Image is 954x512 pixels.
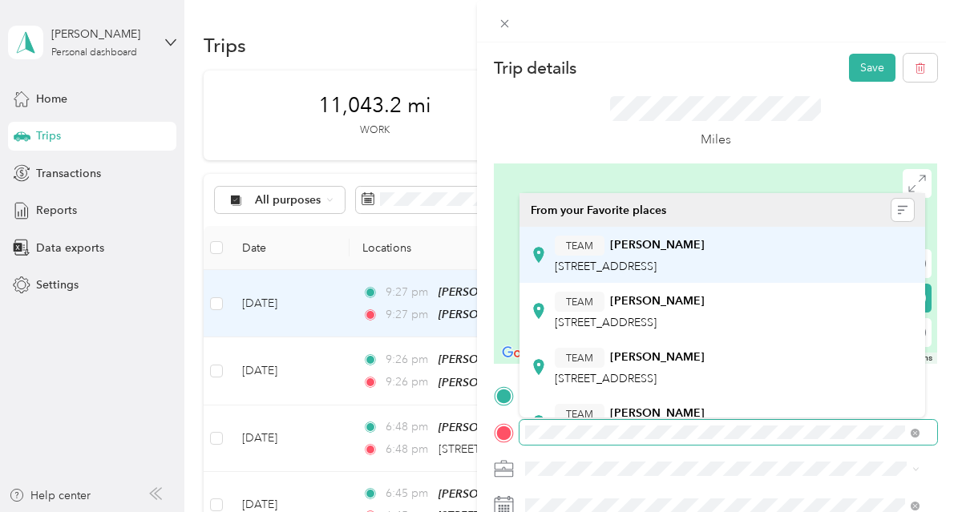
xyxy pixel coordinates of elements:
[555,348,604,368] button: TEAM
[555,260,657,273] span: [STREET_ADDRESS]
[498,343,551,364] a: Open this area in Google Maps (opens a new window)
[566,238,593,252] span: TEAM
[555,404,604,424] button: TEAM
[610,238,705,252] strong: [PERSON_NAME]
[610,294,705,308] strong: [PERSON_NAME]
[849,54,895,82] button: Save
[610,350,705,365] strong: [PERSON_NAME]
[555,292,604,312] button: TEAM
[864,422,954,512] iframe: Everlance-gr Chat Button Frame
[566,350,593,365] span: TEAM
[701,130,731,150] p: Miles
[555,236,604,256] button: TEAM
[610,406,705,421] strong: [PERSON_NAME]
[555,316,657,329] span: [STREET_ADDRESS]
[531,204,666,218] span: From your Favorite places
[555,372,657,385] span: [STREET_ADDRESS]
[498,343,551,364] img: Google
[566,294,593,308] span: TEAM
[494,57,576,79] p: Trip details
[566,406,593,421] span: TEAM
